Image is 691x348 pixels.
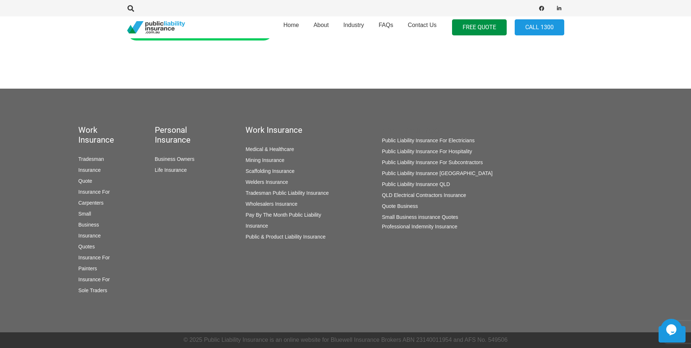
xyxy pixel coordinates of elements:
[336,14,371,40] a: Industry
[78,156,104,184] a: Tradesman Insurance Quote
[382,125,522,135] h5: Work Insurance
[246,201,297,207] a: Wholesalers Insurance
[452,19,507,36] a: FREE QUOTE
[246,157,284,163] a: Mining Insurance
[382,192,466,198] a: QLD Electrical Contractors Insurance
[78,255,110,271] a: Insurance For Painters
[124,5,138,12] a: Search
[283,22,299,28] span: Home
[246,234,325,240] a: Public & Product Liability Insurance
[660,319,684,341] iframe: chat widget
[246,190,329,196] a: Tradesman Public Liability Insurance
[246,179,288,185] a: Welders Insurance
[382,170,493,176] a: Public Liability Insurance [GEOGRAPHIC_DATA]
[382,214,458,220] a: Small Business insurance Quotes
[382,203,418,209] a: Quote Business
[382,138,475,143] a: Public Liability Insurance For Electricians
[382,148,472,154] a: Public Liability Insurance For Hospitality
[155,125,204,145] h5: Personal Insurance
[382,181,450,187] a: Public Liability Insurance QLD
[155,156,195,173] a: Business Owners Life Insurance
[306,14,336,40] a: About
[73,336,618,344] p: © 2025 Public Liability Insurance is an online website for Bluewell Insurance Brokers ABN 2314001...
[246,168,294,174] a: Scaffolding Insurance
[408,22,436,28] span: Contact Us
[371,14,400,40] a: FAQs
[276,14,306,40] a: Home
[659,326,686,343] a: Back to top
[382,159,483,165] a: Public Liability Insurance For Subcontractors
[246,146,294,152] a: Medical & Healthcare
[378,22,393,28] span: FAQs
[246,212,321,229] a: Pay By The Month Public Liability Insurance
[537,3,547,13] a: Facebook
[382,224,458,229] a: Professional Indemnity Insurance
[78,211,101,250] a: Small Business Insurance Quotes
[127,21,185,34] a: pli_logotransparent
[515,19,564,36] a: Call 1300
[343,22,364,28] span: Industry
[246,125,340,135] h5: Work Insurance
[78,189,110,206] a: Insurance For Carpenters
[78,277,110,293] a: Insurance For Sole Traders
[554,3,564,13] a: LinkedIn
[78,125,113,145] h5: Work Insurance
[314,22,329,28] span: About
[400,14,444,40] a: Contact Us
